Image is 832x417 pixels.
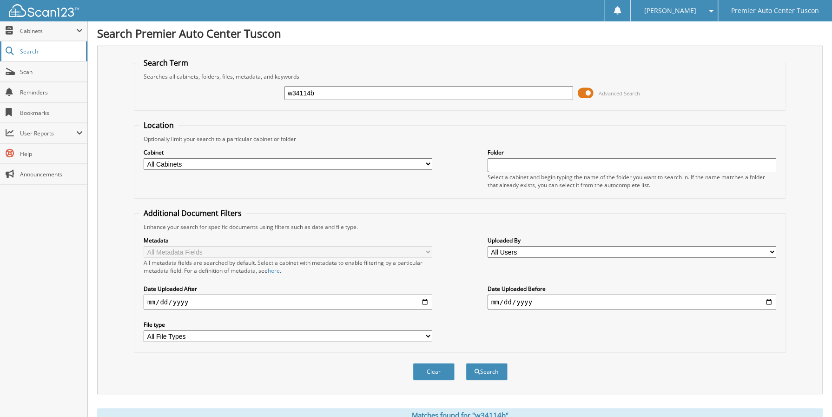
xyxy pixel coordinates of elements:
[144,236,432,244] label: Metadata
[139,135,781,143] div: Optionally limit your search to a particular cabinet or folder
[139,58,193,68] legend: Search Term
[466,363,508,380] button: Search
[488,295,776,309] input: end
[20,88,83,96] span: Reminders
[20,68,83,76] span: Scan
[20,150,83,158] span: Help
[97,26,823,41] h1: Search Premier Auto Center Tuscon
[144,285,432,293] label: Date Uploaded After
[139,208,246,218] legend: Additional Document Filters
[144,295,432,309] input: start
[144,321,432,329] label: File type
[488,285,776,293] label: Date Uploaded Before
[20,170,83,178] span: Announcements
[139,223,781,231] div: Enhance your search for specific documents using filters such as date and file type.
[20,27,76,35] span: Cabinets
[731,8,819,13] span: Premier Auto Center Tuscon
[144,148,432,156] label: Cabinet
[488,173,776,189] div: Select a cabinet and begin typing the name of the folder you want to search in. If the name match...
[786,372,832,417] iframe: Chat Widget
[20,47,81,55] span: Search
[488,148,776,156] label: Folder
[20,109,83,117] span: Bookmarks
[20,129,76,137] span: User Reports
[644,8,696,13] span: [PERSON_NAME]
[268,267,280,275] a: here
[599,90,640,97] span: Advanced Search
[9,4,79,17] img: scan123-logo-white.svg
[144,259,432,275] div: All metadata fields are searched by default. Select a cabinet with metadata to enable filtering b...
[139,73,781,81] div: Searches all cabinets, folders, files, metadata, and keywords
[488,236,776,244] label: Uploaded By
[139,120,178,130] legend: Location
[413,363,455,380] button: Clear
